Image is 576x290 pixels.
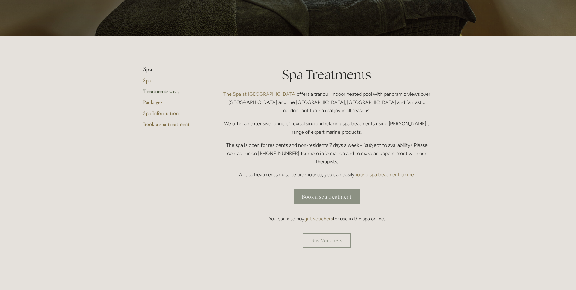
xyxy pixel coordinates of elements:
p: You can also buy for use in the spa online. [220,215,433,223]
p: The spa is open for residents and non-residents 7 days a week - (subject to availability). Please... [220,141,433,166]
a: Buy Vouchers [303,233,351,248]
h1: Spa Treatments [220,66,433,84]
p: All spa treatments must be pre-booked, you can easily . [220,171,433,179]
a: Book a spa treatment [294,189,360,204]
a: Spa [143,77,201,88]
a: Treatments 2025 [143,88,201,99]
p: offers a tranquil indoor heated pool with panoramic views over [GEOGRAPHIC_DATA] and the [GEOGRAP... [220,90,433,115]
a: book a spa treatment online [354,172,414,178]
a: Book a spa treatment [143,121,201,132]
a: Packages [143,99,201,110]
p: We offer an extensive range of revitalising and relaxing spa treatments using [PERSON_NAME]'s ran... [220,119,433,136]
a: The Spa at [GEOGRAPHIC_DATA] [223,91,297,97]
li: Spa [143,66,201,74]
a: gift vouchers [304,216,333,222]
a: Spa Information [143,110,201,121]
